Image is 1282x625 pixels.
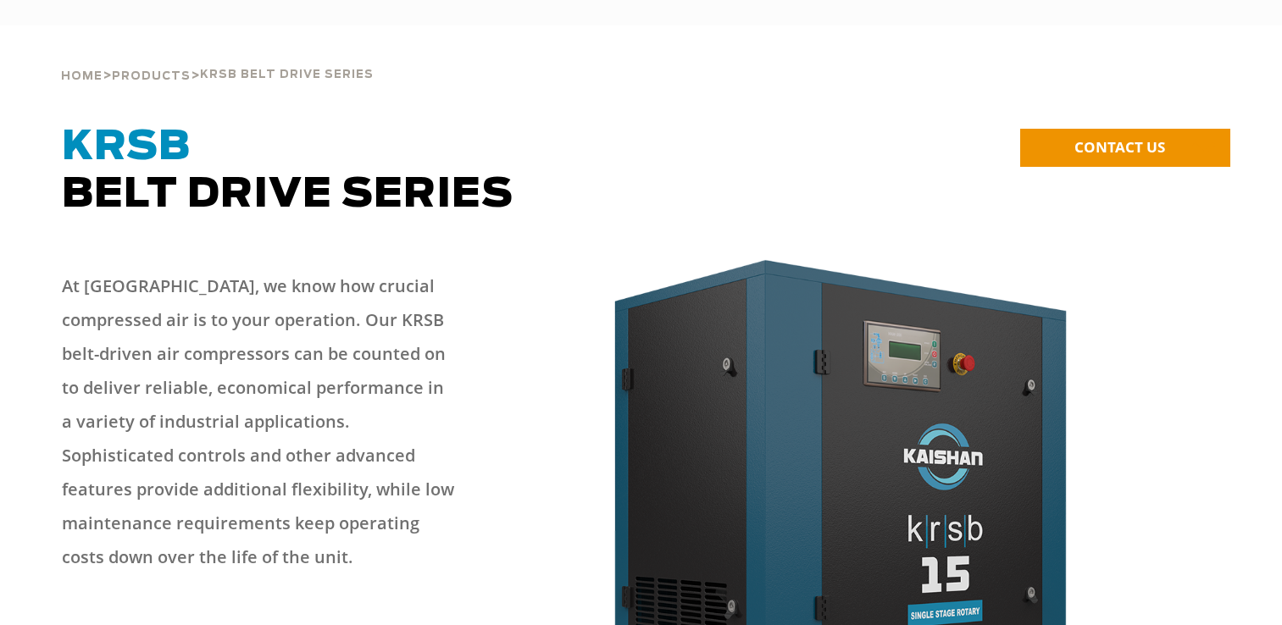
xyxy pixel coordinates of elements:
[112,71,191,82] span: Products
[61,71,103,82] span: Home
[1074,137,1165,157] span: CONTACT US
[62,269,456,574] p: At [GEOGRAPHIC_DATA], we know how crucial compressed air is to your operation. Our KRSB belt-driv...
[200,69,374,80] span: krsb belt drive series
[1020,129,1230,167] a: CONTACT US
[61,25,374,90] div: > >
[61,68,103,83] a: Home
[62,127,513,215] span: Belt Drive Series
[62,127,191,168] span: KRSB
[112,68,191,83] a: Products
